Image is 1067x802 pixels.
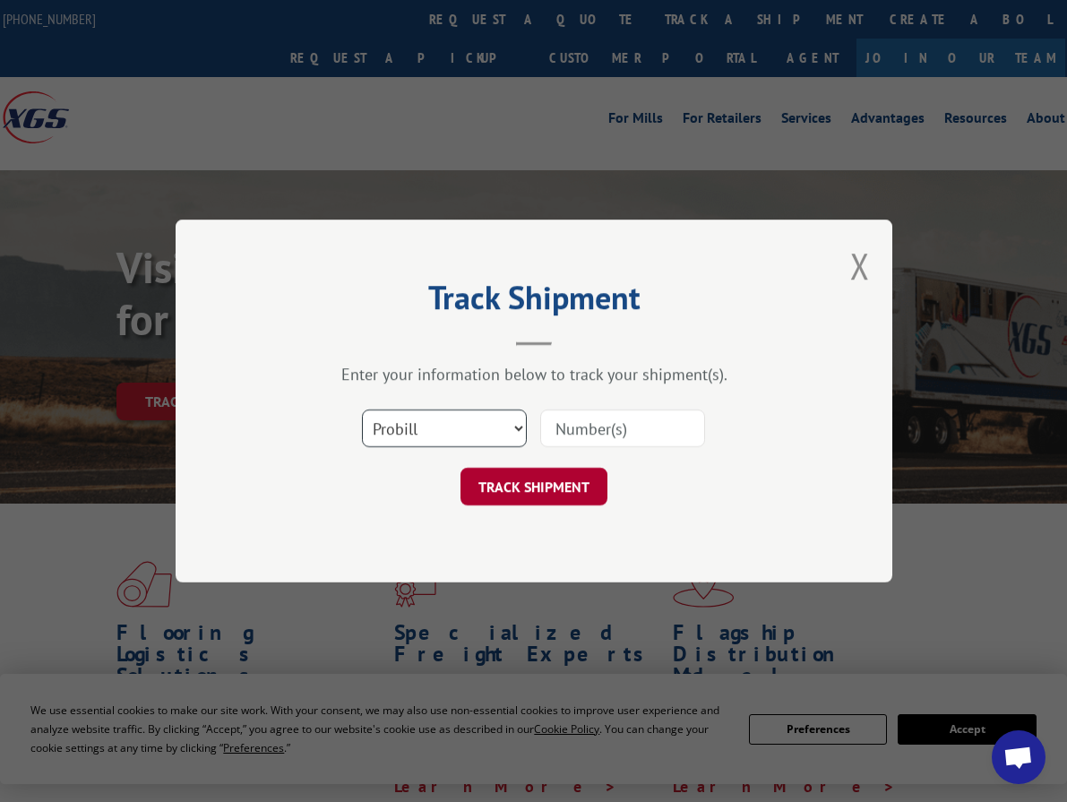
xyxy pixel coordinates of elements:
[992,730,1045,784] a: Open chat
[850,242,870,289] button: Close modal
[265,364,803,384] div: Enter your information below to track your shipment(s).
[540,410,705,447] input: Number(s)
[265,285,803,319] h2: Track Shipment
[460,468,607,505] button: TRACK SHIPMENT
